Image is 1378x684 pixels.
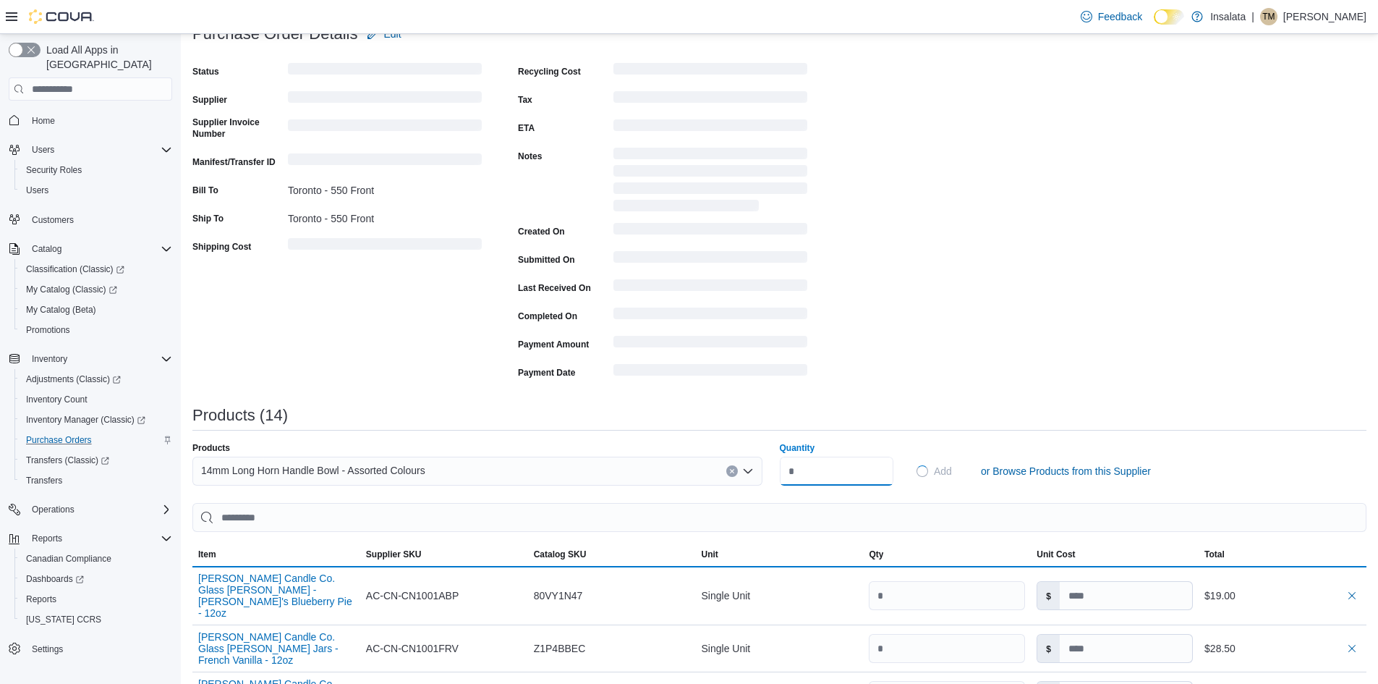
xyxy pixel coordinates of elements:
[384,27,401,41] span: Edit
[26,211,172,229] span: Customers
[14,450,178,470] a: Transfers (Classic)
[3,109,178,130] button: Home
[26,373,121,385] span: Adjustments (Classic)
[528,543,696,566] button: Catalog SKU
[192,213,224,224] label: Ship To
[1251,8,1254,25] p: |
[192,117,282,140] label: Supplier Invoice Number
[20,321,76,339] a: Promotions
[366,549,422,560] span: Supplier SKU
[613,282,807,294] span: Loading
[14,320,178,340] button: Promotions
[26,141,60,159] button: Users
[198,631,354,666] button: [PERSON_NAME] Candle Co. Glass [PERSON_NAME] Jars -French Vanilla - 12oz
[702,549,718,560] span: Unit
[14,430,178,450] button: Purchase Orders
[20,161,88,179] a: Security Roles
[26,414,145,426] span: Inventory Manager (Classic)
[869,549,883,560] span: Qty
[288,241,482,253] span: Loading
[192,25,358,43] h3: Purchase Order Details
[26,614,101,625] span: [US_STATE] CCRS
[26,640,172,658] span: Settings
[534,587,583,604] span: 80VY1N47
[26,350,73,368] button: Inventory
[192,185,218,196] label: Bill To
[20,182,54,199] a: Users
[20,570,172,588] span: Dashboards
[20,472,172,489] span: Transfers
[20,411,172,428] span: Inventory Manager (Classic)
[360,543,528,566] button: Supplier SKU
[518,122,535,134] label: ETA
[14,300,178,320] button: My Catalog (Beta)
[20,182,172,199] span: Users
[32,144,54,156] span: Users
[26,304,96,316] span: My Catalog (Beta)
[20,591,172,608] span: Reports
[288,122,482,134] span: Loading
[26,324,70,336] span: Promotions
[192,442,230,454] label: Products
[14,369,178,389] a: Adjustments (Classic)
[518,151,542,162] label: Notes
[288,207,482,224] div: Toronto - 550 Front
[1199,543,1366,566] button: Total
[14,589,178,609] button: Reports
[32,243,61,255] span: Catalog
[1075,2,1148,31] a: Feedback
[366,640,459,657] span: AC-CN-CN1001FRV
[1204,587,1361,604] div: $19.00
[192,543,360,566] button: Item
[41,43,172,72] span: Load All Apps in [GEOGRAPHIC_DATA]
[32,643,63,655] span: Settings
[613,254,807,266] span: Loading
[26,594,56,605] span: Reports
[613,94,807,106] span: Loading
[742,465,754,477] button: Open list of options
[20,570,90,588] a: Dashboards
[26,434,92,446] span: Purchase Orders
[1037,582,1060,609] label: $
[26,185,48,196] span: Users
[288,66,482,77] span: Loading
[518,94,532,106] label: Tax
[1283,8,1366,25] p: [PERSON_NAME]
[3,499,178,520] button: Operations
[696,634,864,663] div: Single Unit
[934,464,952,478] span: Add
[32,533,62,544] span: Reports
[14,389,178,410] button: Inventory Count
[613,226,807,237] span: Loading
[20,591,62,608] a: Reports
[3,638,178,659] button: Settings
[192,407,288,424] h3: Products (14)
[914,463,930,479] span: Loading
[20,391,172,408] span: Inventory Count
[20,452,115,469] a: Transfers (Classic)
[1098,9,1142,24] span: Feedback
[20,431,172,449] span: Purchase Orders
[780,442,815,454] label: Quantity
[26,501,80,518] button: Operations
[26,211,80,229] a: Customers
[26,573,84,585] span: Dashboards
[288,179,482,196] div: Toronto - 550 Front
[20,301,172,318] span: My Catalog (Beta)
[26,141,172,159] span: Users
[1037,635,1060,662] label: $
[20,550,117,567] a: Canadian Compliance
[981,464,1151,478] span: or Browse Products from this Supplier
[1262,8,1275,25] span: TM
[26,455,109,466] span: Transfers (Classic)
[14,279,178,300] a: My Catalog (Classic)
[26,240,172,258] span: Catalog
[32,504,75,515] span: Operations
[26,263,124,275] span: Classification (Classic)
[20,611,172,628] span: Washington CCRS
[192,156,276,168] label: Manifest/Transfer ID
[14,569,178,589] a: Dashboards
[26,394,88,405] span: Inventory Count
[20,161,172,179] span: Security Roles
[518,311,577,322] label: Completed On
